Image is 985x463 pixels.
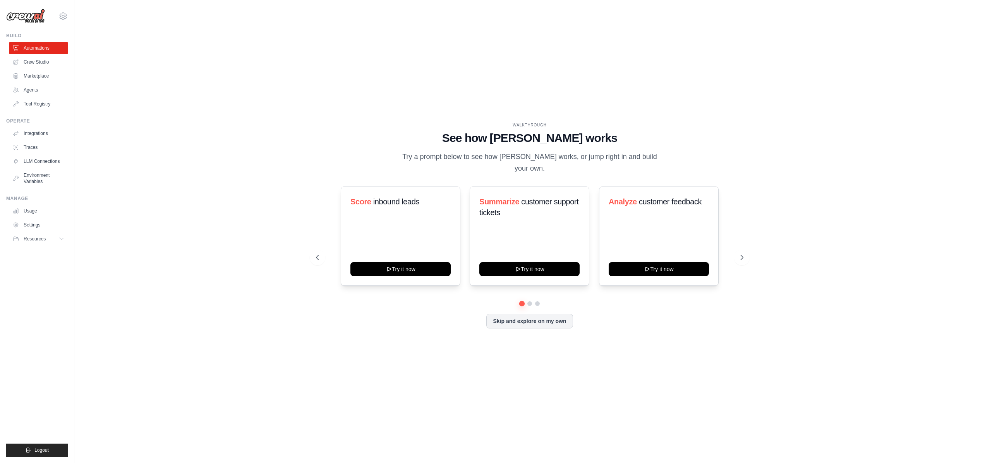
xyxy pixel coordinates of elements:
[479,197,578,217] span: customer support tickets
[609,262,709,276] button: Try it now
[6,195,68,202] div: Manage
[9,155,68,168] a: LLM Connections
[6,444,68,457] button: Logout
[9,70,68,82] a: Marketplace
[9,98,68,110] a: Tool Registry
[350,197,371,206] span: Score
[609,197,637,206] span: Analyze
[9,233,68,245] button: Resources
[6,33,68,39] div: Build
[9,127,68,140] a: Integrations
[9,141,68,154] a: Traces
[479,262,580,276] button: Try it now
[9,169,68,188] a: Environment Variables
[9,56,68,68] a: Crew Studio
[9,205,68,217] a: Usage
[6,9,45,24] img: Logo
[9,84,68,96] a: Agents
[400,151,660,174] p: Try a prompt below to see how [PERSON_NAME] works, or jump right in and build your own.
[350,262,451,276] button: Try it now
[316,122,743,128] div: WALKTHROUGH
[9,219,68,231] a: Settings
[6,118,68,124] div: Operate
[24,236,46,242] span: Resources
[34,447,49,453] span: Logout
[373,197,419,206] span: inbound leads
[486,314,573,328] button: Skip and explore on my own
[639,197,702,206] span: customer feedback
[479,197,519,206] span: Summarize
[316,131,743,145] h1: See how [PERSON_NAME] works
[9,42,68,54] a: Automations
